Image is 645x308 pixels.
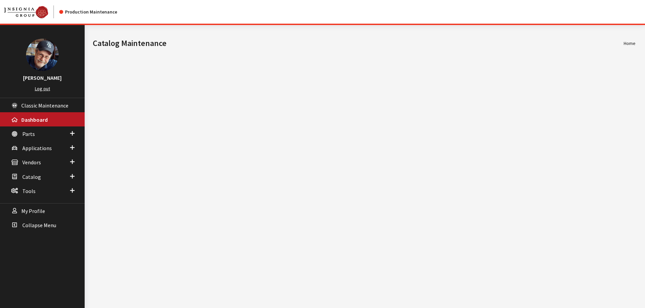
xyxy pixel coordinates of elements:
[624,40,636,47] li: Home
[22,188,36,194] span: Tools
[21,116,48,123] span: Dashboard
[4,6,48,18] img: Catalog Maintenance
[22,159,41,166] span: Vendors
[59,8,117,16] div: Production Maintenance
[7,74,78,82] h3: [PERSON_NAME]
[35,86,50,92] a: Log out
[4,5,59,18] a: Insignia Group logo
[22,173,41,180] span: Catalog
[22,145,52,151] span: Applications
[21,208,45,214] span: My Profile
[22,131,35,137] span: Parts
[26,39,59,71] img: Ray Goodwin
[93,37,624,49] h1: Catalog Maintenance
[21,102,68,109] span: Classic Maintenance
[22,222,56,229] span: Collapse Menu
